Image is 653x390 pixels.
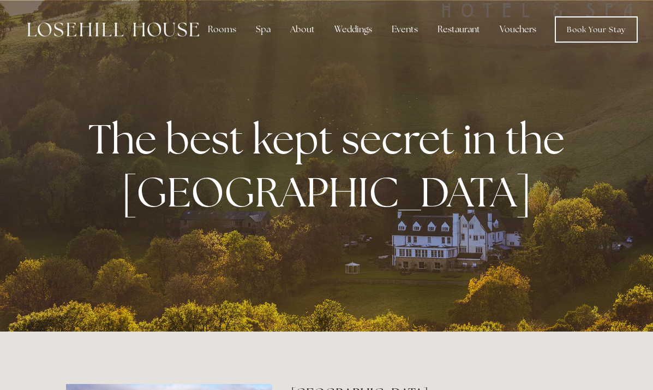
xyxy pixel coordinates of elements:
div: Events [383,19,427,40]
strong: The best kept secret in the [GEOGRAPHIC_DATA] [88,112,573,219]
a: Vouchers [491,19,545,40]
div: Weddings [326,19,381,40]
img: Losehill House [27,22,199,37]
a: Book Your Stay [555,16,638,43]
div: Spa [247,19,279,40]
div: About [281,19,323,40]
div: Restaurant [429,19,489,40]
div: Rooms [199,19,245,40]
